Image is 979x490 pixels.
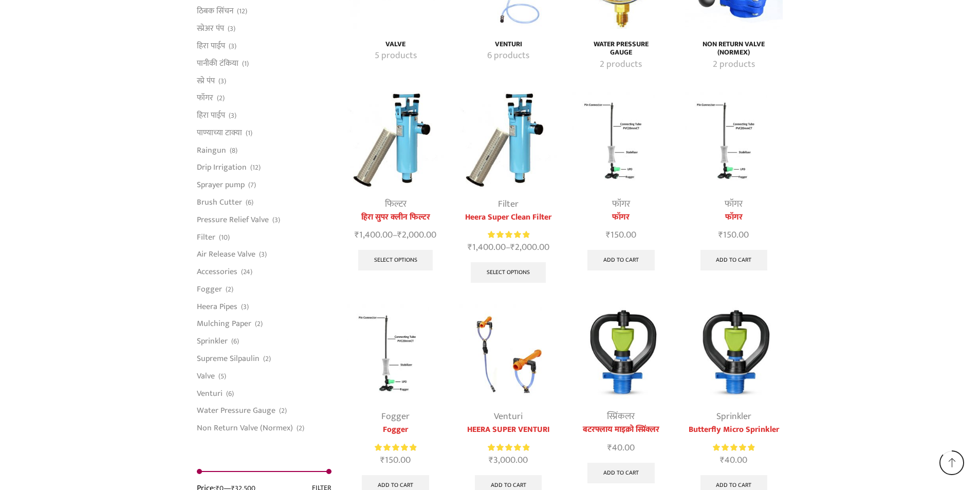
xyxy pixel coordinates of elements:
a: Supreme Silpaulin [197,350,260,368]
span: ₹ [510,240,515,255]
a: Butterfly Micro Sprinkler [685,424,782,436]
span: ₹ [718,227,723,243]
span: (2) [255,319,263,329]
span: Rated out of 5 [488,229,529,240]
span: – [347,228,444,242]
span: Rated out of 5 [375,442,416,453]
h4: Venturi [471,40,545,49]
span: – [459,241,557,255]
bdi: 2,000.00 [510,240,549,255]
span: (1) [242,59,249,69]
a: Add to cart: “फॉगर” [700,250,768,270]
span: (3) [229,111,236,121]
a: हिरा पाईप [197,37,225,55]
a: Visit product category Venturi [471,40,545,49]
h4: Non Return Valve (Normex) [696,40,771,58]
a: Mulching Paper [197,315,251,333]
span: (24) [241,267,252,277]
a: Fogger [381,409,410,424]
a: Select options for “हिरा सुपर क्लीन फिल्टर” [358,250,433,270]
span: (1) [246,128,252,138]
bdi: 2,000.00 [397,227,436,243]
a: Brush Cutter [197,193,242,211]
img: फॉगर [572,92,670,189]
a: फॉगर [725,196,743,212]
a: स्प्रेअर पंप [197,20,224,38]
a: हिरा पाईप [197,107,225,124]
img: Heera-super-clean-filter [459,92,557,189]
mark: 5 products [375,49,417,63]
span: ₹ [355,227,359,243]
a: फॉगर [572,211,670,224]
span: (2) [226,284,233,295]
span: (3) [218,76,226,86]
bdi: 150.00 [606,227,636,243]
a: स्प्रे पंप [197,72,215,89]
a: Raingun [197,141,226,159]
a: Heera Super Clean Filter [459,211,557,224]
img: Heera-super-clean-filter [347,92,444,189]
h4: Water Pressure Gauge [584,40,658,58]
span: (7) [248,180,256,190]
span: Rated out of 5 [488,442,529,453]
a: Visit product category Water Pressure Gauge [584,40,658,58]
span: (12) [237,6,247,16]
span: Rated out of 5 [713,442,754,453]
span: ₹ [720,452,725,468]
span: ₹ [606,227,611,243]
a: Filter [498,196,519,212]
a: Venturi [494,409,523,424]
a: Sprayer pump [197,176,245,194]
a: Drip Irrigation [197,159,247,176]
a: Add to cart: “फॉगर” [587,250,655,270]
a: Air Release Valve [197,246,255,263]
a: फिल्टर [385,196,407,212]
a: Visit product category Non Return Valve (Normex) [696,58,771,71]
a: Fogger [197,280,222,298]
a: स्प्रिंकलर [607,409,635,424]
bdi: 1,400.00 [355,227,393,243]
bdi: 1,400.00 [468,240,506,255]
a: पाण्याच्या टाक्या [197,124,242,141]
img: Fogger [347,304,444,402]
a: ठिबक सिंचन [197,3,233,20]
a: HEERA SUPER VENTURI [459,424,557,436]
a: Heera Pipes [197,298,237,315]
span: ₹ [397,227,402,243]
img: Heera Super Venturi [459,304,557,402]
span: (12) [250,162,261,173]
a: Select options for “Heera Super Clean Filter” [471,262,546,283]
span: (3) [229,41,236,51]
a: Visit product category Venturi [471,49,545,63]
img: बटरफ्लाय माइक्रो स्प्रिंक्लर [572,304,670,402]
a: फॉगर [685,211,782,224]
span: ₹ [489,452,493,468]
a: Visit product category Valve [358,49,433,63]
mark: 2 products [600,58,642,71]
a: Add to cart: “बटरफ्लाय माइक्रो स्प्रिंक्लर” [587,463,655,483]
a: Sprinkler [197,333,228,350]
div: Rated 5.00 out of 5 [375,442,416,453]
bdi: 40.00 [720,452,747,468]
span: ₹ [468,240,472,255]
bdi: 150.00 [718,227,749,243]
a: Visit product category Non Return Valve (Normex) [696,40,771,58]
div: Rated 5.00 out of 5 [488,229,529,240]
h4: Valve [358,40,433,49]
span: ₹ [380,452,385,468]
a: फॉगर [612,196,630,212]
span: (3) [259,249,267,260]
a: Accessories [197,263,237,281]
span: (2) [263,354,271,364]
span: (6) [231,336,239,347]
img: Butterfly Micro Sprinkler [685,304,782,402]
a: पानीकी टंकिया [197,55,238,72]
mark: 6 products [487,49,529,63]
bdi: 3,000.00 [489,452,528,468]
a: Non Return Valve (Normex) [197,420,293,434]
span: (3) [228,24,235,34]
span: (5) [218,371,226,382]
span: (6) [226,389,234,399]
a: Filter [197,228,215,246]
div: Rated 5.00 out of 5 [488,442,529,453]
